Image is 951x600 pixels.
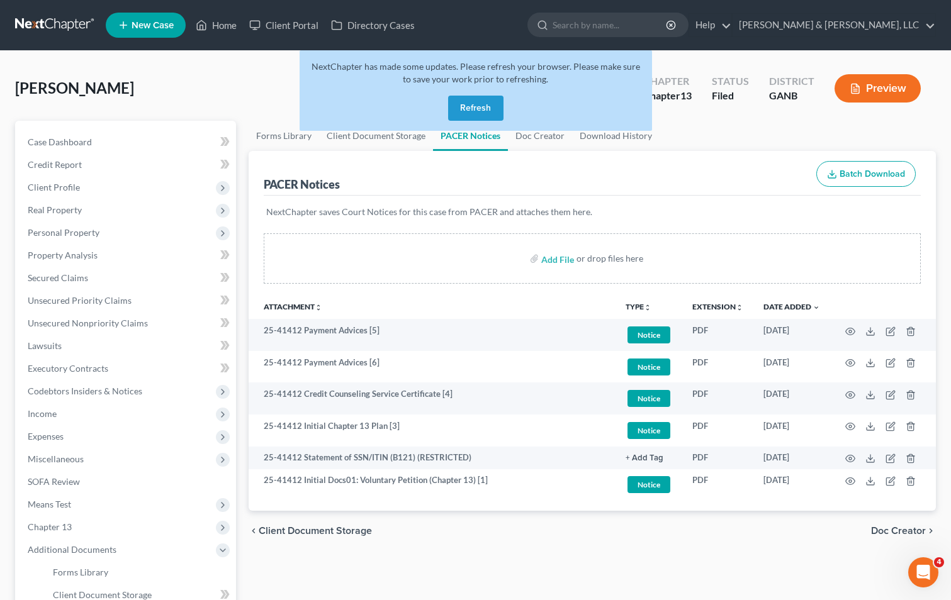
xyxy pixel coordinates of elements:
[753,319,830,351] td: [DATE]
[840,169,905,179] span: Batch Download
[53,567,108,577] span: Forms Library
[816,161,916,187] button: Batch Download
[926,526,936,536] i: chevron_right
[189,14,243,36] a: Home
[753,414,830,447] td: [DATE]
[626,420,672,441] a: Notice
[689,14,731,36] a: Help
[266,206,918,218] p: NextChapter saves Court Notices for this case from PACER and attaches them here.
[18,289,236,312] a: Unsecured Priority Claims
[18,131,236,153] a: Case Dashboard
[753,469,830,501] td: [DATE]
[28,159,82,170] span: Credit Report
[577,252,643,265] div: or drop files here
[871,526,936,536] button: Doc Creator chevron_right
[18,244,236,267] a: Property Analysis
[249,447,616,469] td: 25-41412 Statement of SSN/ITIN (B121) (RESTRICTED)
[28,521,72,532] span: Chapter 13
[28,250,98,260] span: Property Analysis
[626,325,672,345] a: Notice
[626,388,672,409] a: Notice
[28,544,116,555] span: Additional Documents
[682,469,753,501] td: PDF
[626,452,672,464] a: + Add Tag
[43,561,236,584] a: Forms Library
[264,302,322,311] a: Attachmentunfold_more
[28,272,88,283] span: Secured Claims
[28,363,108,374] span: Executory Contracts
[627,390,670,407] span: Notice
[249,526,259,536] i: chevron_left
[28,340,62,351] span: Lawsuits
[28,227,99,238] span: Personal Property
[315,304,322,311] i: unfold_more
[682,351,753,383] td: PDF
[733,14,935,36] a: [PERSON_NAME] & [PERSON_NAME], LLC
[15,79,134,97] span: [PERSON_NAME]
[626,454,663,462] button: + Add Tag
[28,136,92,147] span: Case Dashboard
[132,21,174,30] span: New Case
[627,358,670,375] span: Notice
[28,204,82,215] span: Real Property
[626,303,651,311] button: TYPEunfold_more
[934,557,944,567] span: 4
[249,414,616,447] td: 25-41412 Initial Chapter 13 Plan [3]
[626,474,672,495] a: Notice
[753,382,830,414] td: [DATE]
[249,121,319,151] a: Forms Library
[712,89,749,103] div: Filed
[627,476,670,493] span: Notice
[682,414,753,447] td: PDF
[908,557,938,587] iframe: Intercom live chat
[871,526,926,536] span: Doc Creator
[712,74,749,89] div: Status
[682,319,753,351] td: PDF
[325,14,421,36] a: Directory Cases
[18,357,236,380] a: Executory Contracts
[249,469,616,501] td: 25-41412 Initial Docs01: Voluntary Petition (Chapter 13) [1]
[249,526,372,536] button: chevron_left Client Document Storage
[18,153,236,176] a: Credit Report
[28,295,132,306] span: Unsecured Priority Claims
[769,74,814,89] div: District
[249,382,616,414] td: 25-41412 Credit Counseling Service Certificate [4]
[249,351,616,383] td: 25-41412 Payment Advices [6]
[682,447,753,469] td: PDF
[763,302,820,311] a: Date Added expand_more
[28,431,64,442] span: Expenses
[753,447,830,469] td: [DATE]
[736,304,743,311] i: unfold_more
[18,267,236,289] a: Secured Claims
[28,476,80,487] span: SOFA Review
[243,14,325,36] a: Client Portal
[627,422,670,439] span: Notice
[644,304,651,311] i: unfold_more
[28,386,142,396] span: Codebtors Insiders & Notices
[28,318,148,328] span: Unsecured Nonpriority Claims
[249,319,616,351] td: 25-41412 Payment Advices [5]
[28,453,84,464] span: Miscellaneous
[813,304,820,311] i: expand_more
[264,177,340,192] div: PACER Notices
[53,589,152,600] span: Client Document Storage
[28,408,57,419] span: Income
[448,96,504,121] button: Refresh
[18,335,236,357] a: Lawsuits
[627,326,670,343] span: Notice
[626,357,672,377] a: Notice
[259,526,372,536] span: Client Document Storage
[835,74,921,103] button: Preview
[643,74,692,89] div: Chapter
[643,89,692,103] div: Chapter
[680,89,692,101] span: 13
[28,499,71,509] span: Means Test
[18,312,236,335] a: Unsecured Nonpriority Claims
[769,89,814,103] div: GANB
[28,182,80,192] span: Client Profile
[682,382,753,414] td: PDF
[553,13,668,36] input: Search by name...
[753,351,830,383] td: [DATE]
[692,302,743,311] a: Extensionunfold_more
[312,61,640,84] span: NextChapter has made some updates. Please refresh your browser. Please make sure to save your wor...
